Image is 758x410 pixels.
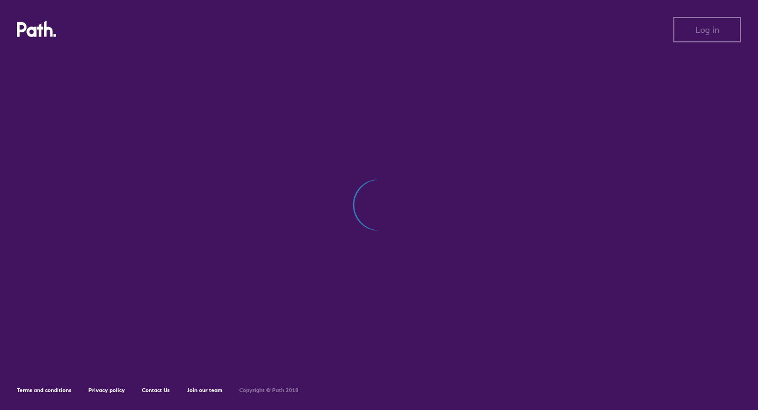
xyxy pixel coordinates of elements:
span: Log in [696,25,719,34]
a: Contact Us [142,387,170,394]
a: Terms and conditions [17,387,71,394]
a: Privacy policy [88,387,125,394]
h6: Copyright © Path 2018 [239,387,299,394]
button: Log in [673,17,741,42]
a: Join our team [187,387,222,394]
